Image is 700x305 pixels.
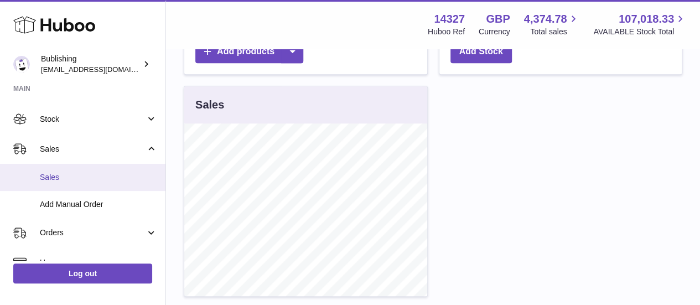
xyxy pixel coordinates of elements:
strong: 14327 [434,12,465,27]
span: Add Manual Order [40,199,157,210]
span: 107,018.33 [619,12,674,27]
span: Total sales [530,27,579,37]
strong: GBP [486,12,510,27]
a: Add Stock [450,40,512,63]
span: Usage [40,257,157,268]
img: internalAdmin-14327@internal.huboo.com [13,56,30,73]
span: Sales [40,172,157,183]
a: Add products [195,40,303,63]
a: 4,374.78 Total sales [524,12,580,37]
span: Orders [40,228,146,238]
h3: Sales [195,97,224,112]
span: AVAILABLE Stock Total [593,27,687,37]
span: 4,374.78 [524,12,567,27]
a: 107,018.33 AVAILABLE Stock Total [593,12,687,37]
span: Sales [40,144,146,154]
span: Stock [40,114,146,125]
span: [EMAIL_ADDRESS][DOMAIN_NAME] [41,65,163,74]
div: Currency [479,27,510,37]
div: Bublishing [41,54,141,75]
a: Log out [13,263,152,283]
div: Huboo Ref [428,27,465,37]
